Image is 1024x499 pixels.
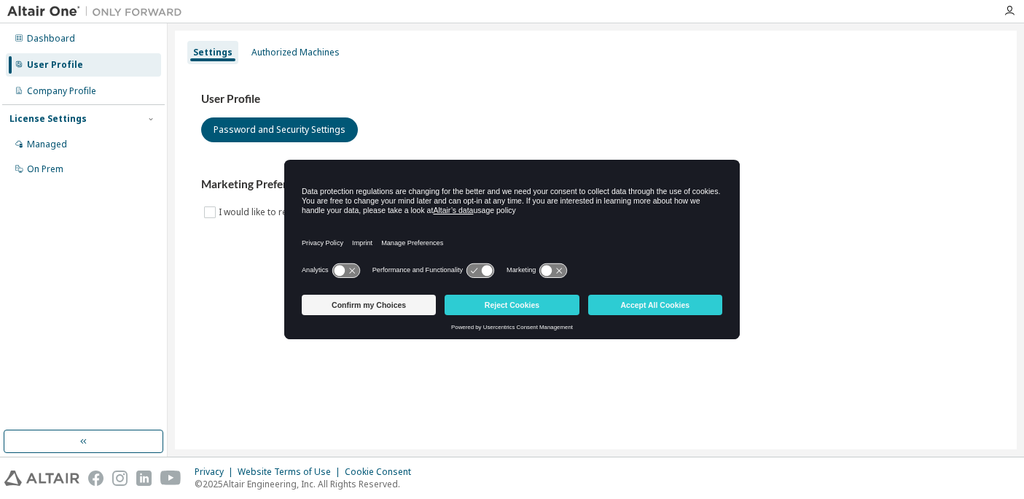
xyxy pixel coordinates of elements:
[27,59,83,71] div: User Profile
[201,92,990,107] h3: User Profile
[27,139,67,150] div: Managed
[251,47,340,58] div: Authorized Machines
[201,177,990,192] h3: Marketing Preferences
[201,117,358,142] button: Password and Security Settings
[27,163,63,175] div: On Prem
[193,47,232,58] div: Settings
[27,85,96,97] div: Company Profile
[219,204,432,221] label: I would like to receive marketing emails from Altair
[238,466,345,478] div: Website Terms of Use
[160,471,181,486] img: youtube.svg
[88,471,103,486] img: facebook.svg
[345,466,420,478] div: Cookie Consent
[27,33,75,45] div: Dashboard
[112,471,128,486] img: instagram.svg
[195,478,420,490] p: © 2025 Altair Engineering, Inc. All Rights Reserved.
[136,471,152,486] img: linkedin.svg
[195,466,238,478] div: Privacy
[4,471,79,486] img: altair_logo.svg
[7,4,189,19] img: Altair One
[9,113,87,125] div: License Settings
